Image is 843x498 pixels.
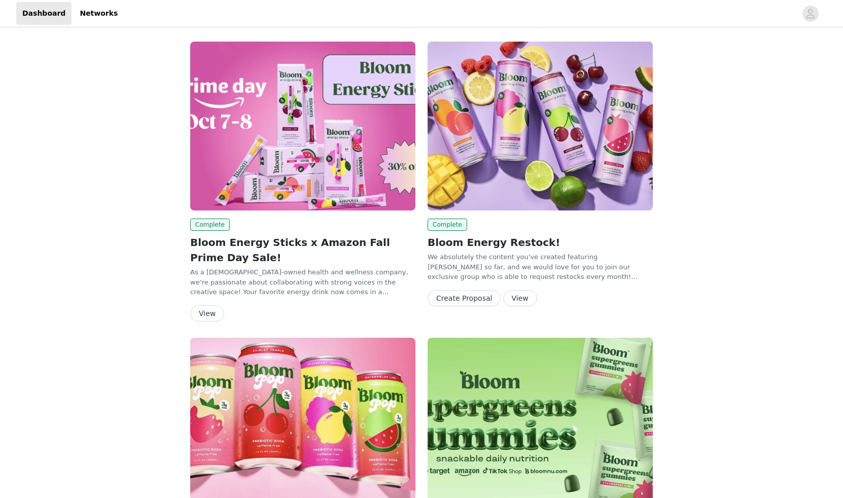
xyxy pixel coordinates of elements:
div: avatar [805,6,815,22]
a: Networks [74,2,124,25]
h2: Bloom Energy Restock! [428,235,653,250]
h2: Bloom Energy Sticks x Amazon Fall Prime Day Sale! [190,235,415,265]
a: View [190,310,224,317]
p: As a [DEMOGRAPHIC_DATA]-owned health and wellness company, we’re passionate about collaborating w... [190,267,415,297]
span: Complete [190,219,230,231]
p: We absolutely the content you've created featuring [PERSON_NAME] so far, and we would love for yo... [428,252,653,282]
span: Complete [428,219,467,231]
a: Dashboard [16,2,72,25]
button: View [190,305,224,322]
img: Bloom Nutrition [190,42,415,210]
img: Bloom Nutrition [428,42,653,210]
button: View [503,290,537,306]
button: Create Proposal [428,290,501,306]
a: View [503,295,537,302]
